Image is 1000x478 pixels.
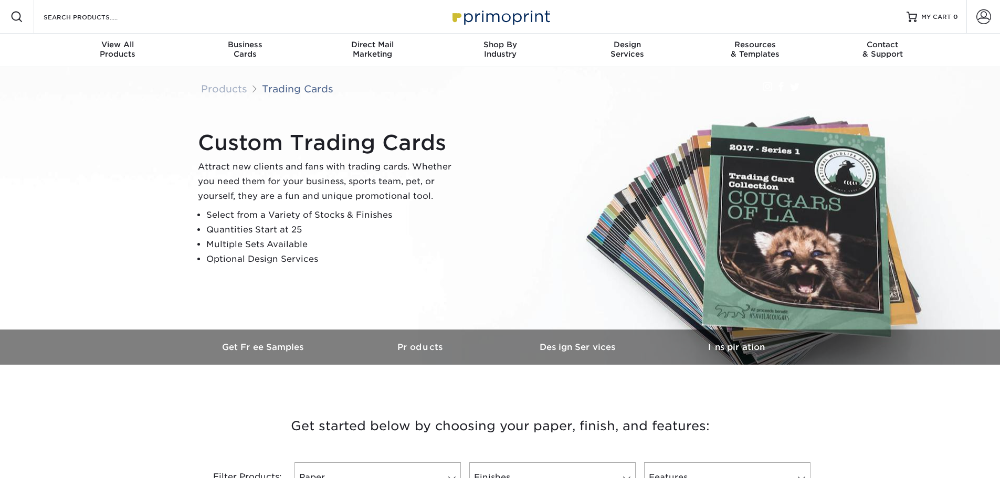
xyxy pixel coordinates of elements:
[43,10,145,23] input: SEARCH PRODUCTS.....
[691,34,819,67] a: Resources& Templates
[500,342,658,352] h3: Design Services
[819,40,946,49] span: Contact
[819,34,946,67] a: Contact& Support
[201,83,247,94] a: Products
[206,252,460,267] li: Optional Design Services
[691,40,819,59] div: & Templates
[343,342,500,352] h3: Products
[181,34,309,67] a: BusinessCards
[658,330,815,365] a: Inspiration
[309,40,436,59] div: Marketing
[436,34,564,67] a: Shop ByIndustry
[436,40,564,59] div: Industry
[185,342,343,352] h3: Get Free Samples
[448,5,553,28] img: Primoprint
[181,40,309,49] span: Business
[185,330,343,365] a: Get Free Samples
[564,40,691,59] div: Services
[564,34,691,67] a: DesignServices
[500,330,658,365] a: Design Services
[819,40,946,59] div: & Support
[262,83,333,94] a: Trading Cards
[198,130,460,155] h1: Custom Trading Cards
[309,40,436,49] span: Direct Mail
[436,40,564,49] span: Shop By
[206,237,460,252] li: Multiple Sets Available
[181,40,309,59] div: Cards
[953,13,958,20] span: 0
[198,160,460,204] p: Attract new clients and fans with trading cards. Whether you need them for your business, sports ...
[206,208,460,222] li: Select from a Variety of Stocks & Finishes
[193,402,807,450] h3: Get started below by choosing your paper, finish, and features:
[343,330,500,365] a: Products
[206,222,460,237] li: Quantities Start at 25
[564,40,691,49] span: Design
[54,40,182,49] span: View All
[691,40,819,49] span: Resources
[658,342,815,352] h3: Inspiration
[54,34,182,67] a: View AllProducts
[309,34,436,67] a: Direct MailMarketing
[921,13,951,22] span: MY CART
[54,40,182,59] div: Products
